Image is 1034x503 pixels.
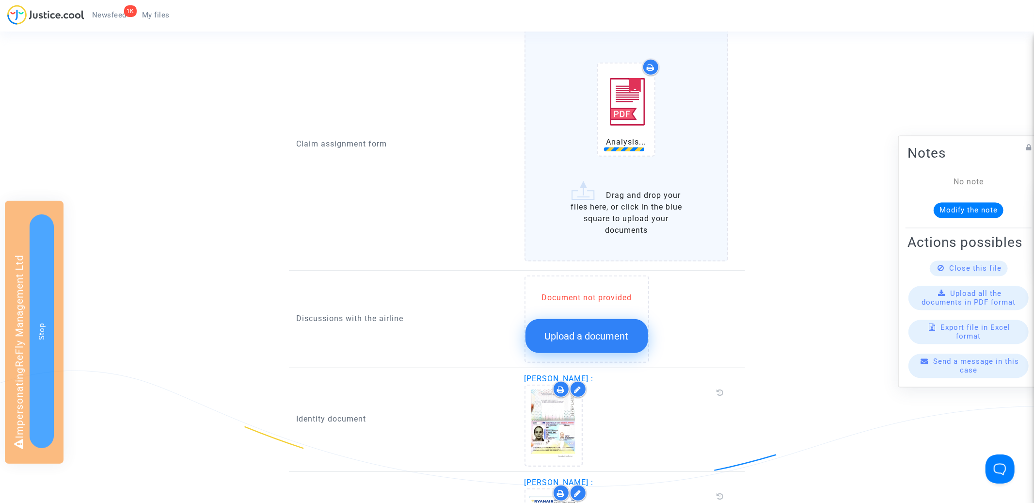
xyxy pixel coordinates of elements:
[602,67,651,136] img: iconfinder_pdf.svg
[922,289,1016,307] span: Upload all the documents in PDF format
[986,454,1015,484] iframe: Help Scout Beacon - Open
[37,323,46,340] span: Stop
[907,145,1030,162] h2: Notes
[525,478,594,487] span: [PERSON_NAME] :
[950,264,1002,273] span: Close this file
[525,292,648,304] div: Document not provided
[5,201,64,464] div: Impersonating
[934,202,1003,218] button: Modify the note
[922,176,1015,188] div: No note
[142,11,170,19] span: My files
[30,214,54,448] button: Stop
[933,357,1019,374] span: Send a message in this case
[296,312,510,325] p: Discussions with the airline
[606,137,646,146] span: Analysis...
[84,8,134,22] a: 1KNewsfeed
[907,234,1030,251] h2: Actions possibles
[525,374,594,383] span: [PERSON_NAME] :
[296,413,510,425] p: Identity document
[525,319,648,353] button: Upload a document
[7,5,84,25] img: jc-logo.svg
[134,8,177,22] a: My files
[296,138,510,150] p: Claim assignment form
[92,11,127,19] span: Newsfeed
[545,330,629,342] span: Upload a document
[124,5,137,17] div: 1K
[941,323,1011,341] span: Export file in Excel format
